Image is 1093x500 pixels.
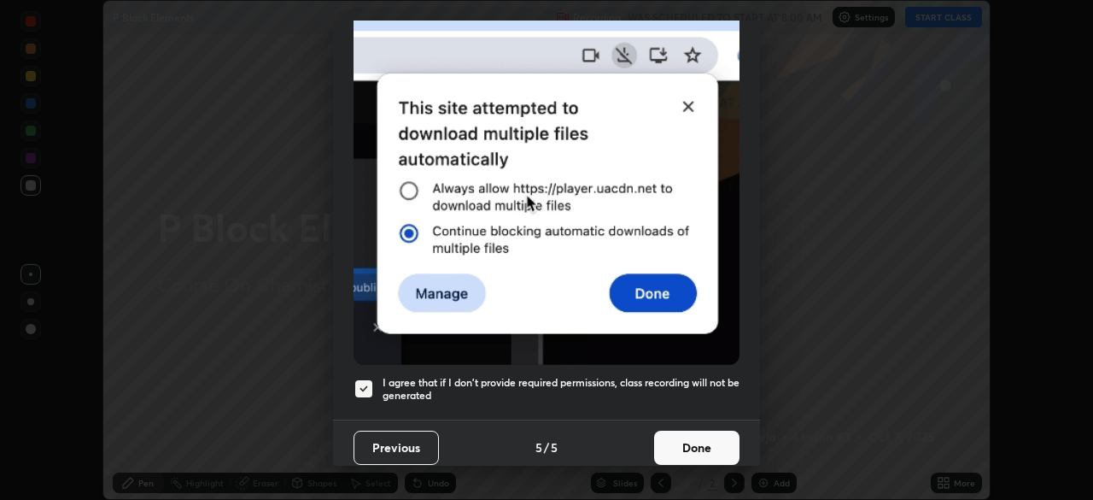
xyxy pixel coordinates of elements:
button: Previous [354,431,439,465]
button: Done [654,431,739,465]
h4: 5 [535,438,542,456]
h4: / [544,438,549,456]
h5: I agree that if I don't provide required permissions, class recording will not be generated [383,376,739,403]
h4: 5 [551,438,558,456]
